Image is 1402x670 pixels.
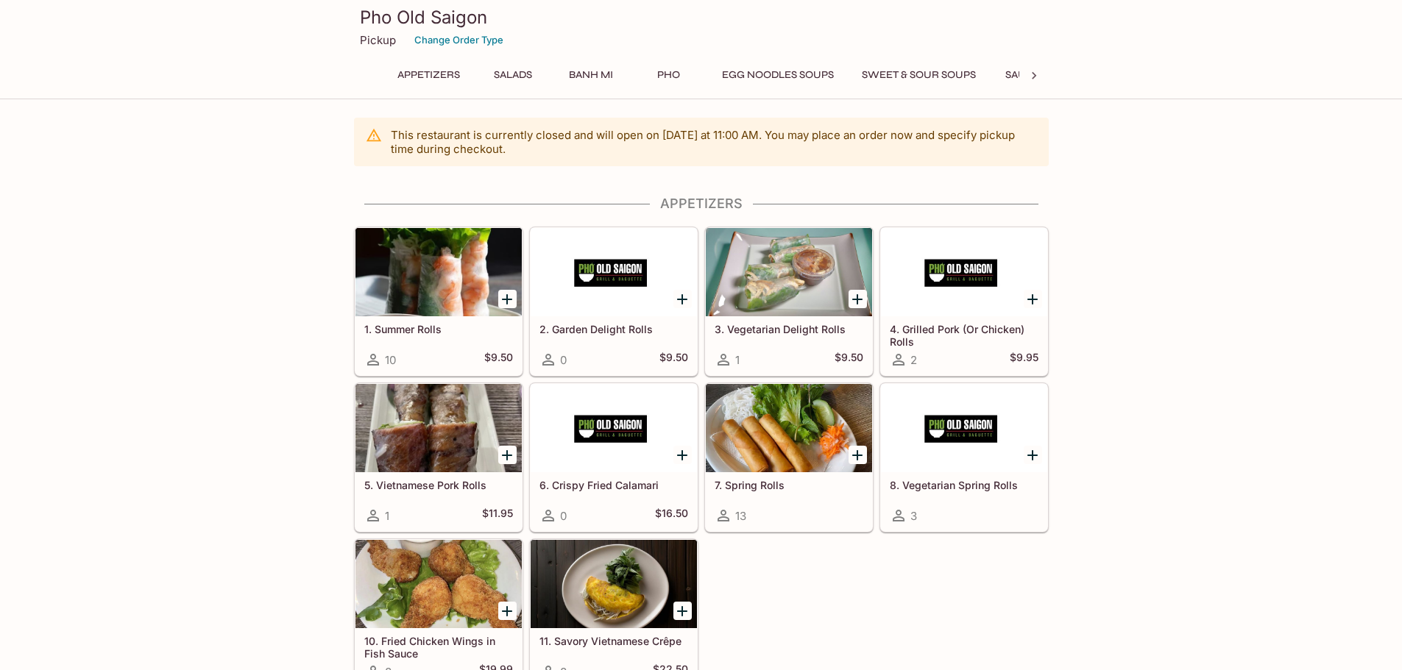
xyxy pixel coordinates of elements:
[1024,446,1042,464] button: Add 8. Vegetarian Spring Rolls
[996,65,1062,85] button: Sautéed
[890,323,1038,347] h5: 4. Grilled Pork (Or Chicken) Rolls
[705,227,873,376] a: 3. Vegetarian Delight Rolls1$9.50
[735,353,740,367] span: 1
[385,509,389,523] span: 1
[531,540,697,628] div: 11. Savory Vietnamese Crêpe
[539,635,688,647] h5: 11. Savory Vietnamese Crêpe
[355,228,522,316] div: 1. Summer Rolls
[355,227,523,376] a: 1. Summer Rolls10$9.50
[484,351,513,368] h5: $9.50
[360,33,396,47] p: Pickup
[705,383,873,532] a: 7. Spring Rolls13
[673,290,692,308] button: Add 2. Garden Delight Rolls
[389,65,468,85] button: Appetizers
[498,446,517,464] button: Add 5. Vietnamese Pork Rolls
[881,228,1047,316] div: 4. Grilled Pork (Or Chicken) Rolls
[531,384,697,472] div: 6. Crispy Fried Calamari
[539,479,688,491] h5: 6. Crispy Fried Calamari
[354,196,1049,212] h4: Appetizers
[391,128,1037,156] p: This restaurant is currently closed and will open on [DATE] at 11:00 AM . You may place an order ...
[849,446,867,464] button: Add 7. Spring Rolls
[636,65,702,85] button: Pho
[355,383,523,532] a: 5. Vietnamese Pork Rolls1$11.95
[910,509,917,523] span: 3
[835,351,863,368] h5: $9.50
[355,540,522,628] div: 10. Fried Chicken Wings in Fish Sauce
[480,65,546,85] button: Salads
[539,323,688,335] h5: 2. Garden Delight Rolls
[1024,290,1042,308] button: Add 4. Grilled Pork (Or Chicken) Rolls
[735,509,746,523] span: 13
[408,29,510,51] button: Change Order Type
[498,602,517,620] button: Add 10. Fried Chicken Wings in Fish Sauce
[364,479,513,491] h5: 5. Vietnamese Pork Rolls
[482,507,513,524] h5: $11.95
[560,509,567,523] span: 0
[715,323,863,335] h5: 3. Vegetarian Delight Rolls
[531,228,697,316] div: 2. Garden Delight Rolls
[360,6,1043,29] h3: Pho Old Saigon
[880,383,1048,532] a: 8. Vegetarian Spring Rolls3
[706,228,872,316] div: 3. Vegetarian Delight Rolls
[714,65,842,85] button: Egg Noodles Soups
[881,384,1047,472] div: 8. Vegetarian Spring Rolls
[1010,351,1038,368] h5: $9.95
[890,479,1038,491] h5: 8. Vegetarian Spring Rolls
[715,479,863,491] h5: 7. Spring Rolls
[560,353,567,367] span: 0
[659,351,688,368] h5: $9.50
[558,65,624,85] button: Banh Mi
[355,384,522,472] div: 5. Vietnamese Pork Rolls
[364,323,513,335] h5: 1. Summer Rolls
[849,290,867,308] button: Add 3. Vegetarian Delight Rolls
[673,602,692,620] button: Add 11. Savory Vietnamese Crêpe
[530,383,698,532] a: 6. Crispy Fried Calamari0$16.50
[530,227,698,376] a: 2. Garden Delight Rolls0$9.50
[498,290,517,308] button: Add 1. Summer Rolls
[854,65,984,85] button: Sweet & Sour Soups
[880,227,1048,376] a: 4. Grilled Pork (Or Chicken) Rolls2$9.95
[673,446,692,464] button: Add 6. Crispy Fried Calamari
[364,635,513,659] h5: 10. Fried Chicken Wings in Fish Sauce
[385,353,396,367] span: 10
[706,384,872,472] div: 7. Spring Rolls
[655,507,688,524] h5: $16.50
[910,353,917,367] span: 2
